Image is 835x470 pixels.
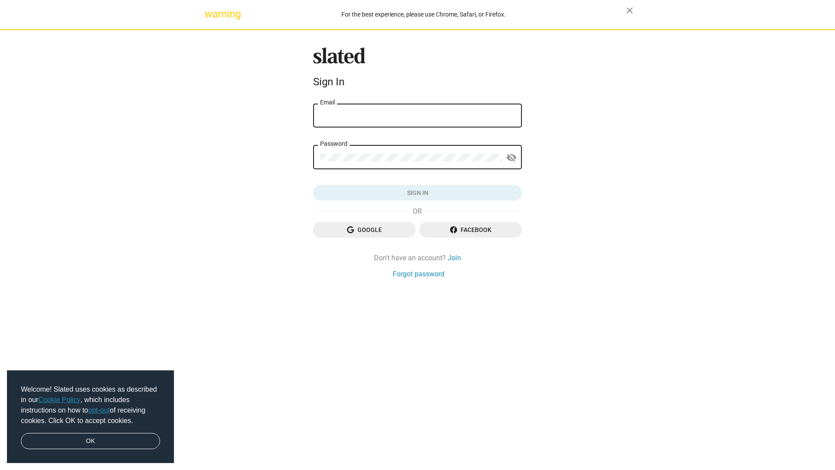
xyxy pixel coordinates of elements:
a: opt-out [88,406,110,414]
mat-icon: warning [204,9,215,19]
a: Join [448,253,461,262]
div: Don't have an account? [313,253,522,262]
mat-icon: close [625,5,635,16]
span: Welcome! Slated uses cookies as described in our , which includes instructions on how to of recei... [21,384,160,426]
sl-branding: Sign In [313,47,522,92]
span: Facebook [426,222,515,238]
a: Cookie Policy [38,396,80,403]
button: Show password [503,149,520,167]
a: dismiss cookie message [21,433,160,450]
div: Sign In [313,76,522,88]
mat-icon: visibility_off [506,151,517,164]
button: Google [313,222,416,238]
span: Google [320,222,409,238]
a: Forgot password [393,269,444,279]
div: cookieconsent [7,370,174,463]
button: Facebook [419,222,522,238]
div: For the best experience, please use Chrome, Safari, or Firefox. [221,9,626,20]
